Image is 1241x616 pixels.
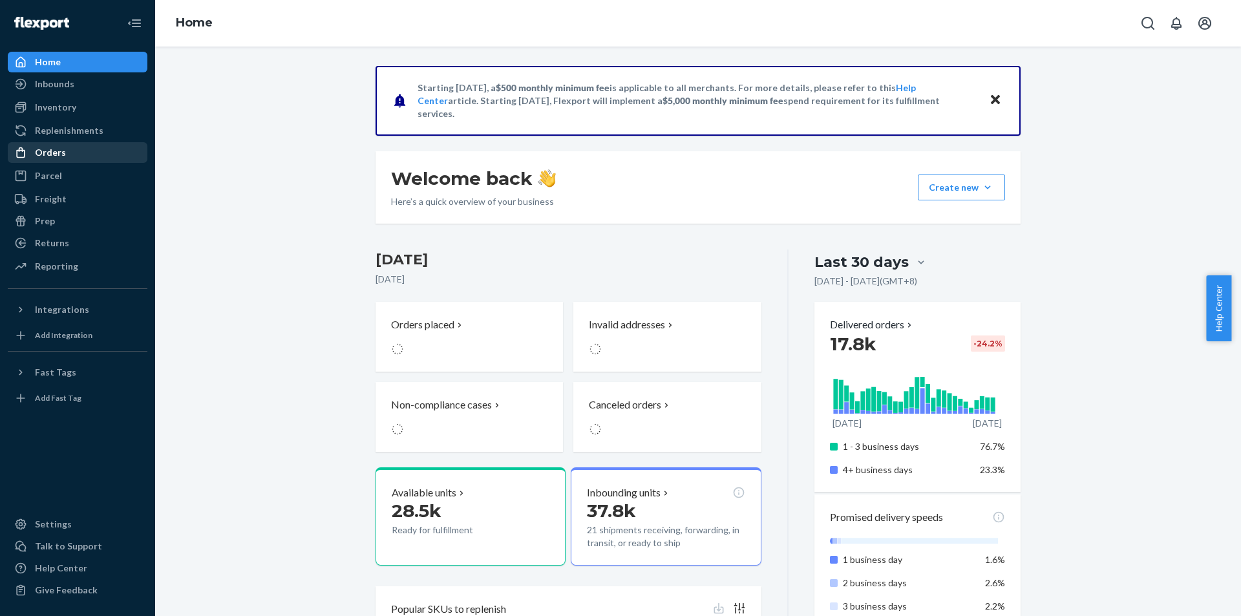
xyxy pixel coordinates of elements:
div: Inbounds [35,78,74,90]
div: Last 30 days [814,252,909,272]
p: Invalid addresses [589,317,665,332]
a: Home [8,52,147,72]
a: Reporting [8,256,147,277]
a: Returns [8,233,147,253]
img: Flexport logo [14,17,69,30]
span: 37.8k [587,500,636,522]
span: 2.2% [985,600,1005,611]
div: Fast Tags [35,366,76,379]
span: 17.8k [830,333,876,355]
button: Integrations [8,299,147,320]
p: Available units [392,485,456,500]
span: 28.5k [392,500,441,522]
span: 1.6% [985,554,1005,565]
span: 76.7% [980,441,1005,452]
span: $500 monthly minimum fee [496,82,610,93]
img: hand-wave emoji [538,169,556,187]
button: Close Navigation [122,10,147,36]
span: $5,000 monthly minimum fee [663,95,783,106]
div: -24.2 % [971,335,1005,352]
a: Freight [8,189,147,209]
p: Canceled orders [589,398,661,412]
button: Open notifications [1163,10,1189,36]
a: Add Integration [8,325,147,346]
div: Replenishments [35,124,103,137]
button: Open Search Box [1135,10,1161,36]
div: Help Center [35,562,87,575]
button: Create new [918,175,1005,200]
button: Invalid addresses [573,302,761,372]
p: 2 business days [843,577,970,589]
p: Ready for fulfillment [392,524,511,536]
a: Help Center [8,558,147,579]
a: Prep [8,211,147,231]
a: Inventory [8,97,147,118]
p: [DATE] [973,417,1002,430]
button: Canceled orders [573,382,761,452]
a: Orders [8,142,147,163]
p: 4+ business days [843,463,970,476]
a: Home [176,16,213,30]
button: Non-compliance cases [376,382,563,452]
button: Fast Tags [8,362,147,383]
p: [DATE] [833,417,862,430]
div: Add Integration [35,330,92,341]
p: 1 business day [843,553,970,566]
button: Delivered orders [830,317,915,332]
p: Promised delivery speeds [830,510,943,525]
div: Prep [35,215,55,228]
p: [DATE] - [DATE] ( GMT+8 ) [814,275,917,288]
div: Integrations [35,303,89,316]
a: Replenishments [8,120,147,141]
p: Starting [DATE], a is applicable to all merchants. For more details, please refer to this article... [418,81,977,120]
h3: [DATE] [376,250,761,270]
p: 21 shipments receiving, forwarding, in transit, or ready to ship [587,524,745,549]
ol: breadcrumbs [165,5,223,42]
a: Inbounds [8,74,147,94]
div: Talk to Support [35,540,102,553]
div: Add Fast Tag [35,392,81,403]
button: Orders placed [376,302,563,372]
button: Close [987,91,1004,110]
div: Settings [35,518,72,531]
button: Available units28.5kReady for fulfillment [376,467,566,566]
div: Reporting [35,260,78,273]
a: Parcel [8,165,147,186]
span: 23.3% [980,464,1005,475]
h1: Welcome back [391,167,556,190]
p: [DATE] [376,273,761,286]
a: Add Fast Tag [8,388,147,409]
div: Orders [35,146,66,159]
div: Give Feedback [35,584,98,597]
div: Home [35,56,61,69]
button: Open account menu [1192,10,1218,36]
div: Freight [35,193,67,206]
button: Help Center [1206,275,1231,341]
button: Give Feedback [8,580,147,600]
p: Non-compliance cases [391,398,492,412]
p: Inbounding units [587,485,661,500]
p: Here’s a quick overview of your business [391,195,556,208]
div: Parcel [35,169,62,182]
a: Talk to Support [8,536,147,557]
p: 3 business days [843,600,970,613]
p: Orders placed [391,317,454,332]
span: 2.6% [985,577,1005,588]
p: 1 - 3 business days [843,440,970,453]
a: Settings [8,514,147,535]
div: Returns [35,237,69,250]
div: Inventory [35,101,76,114]
button: Inbounding units37.8k21 shipments receiving, forwarding, in transit, or ready to ship [571,467,761,566]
